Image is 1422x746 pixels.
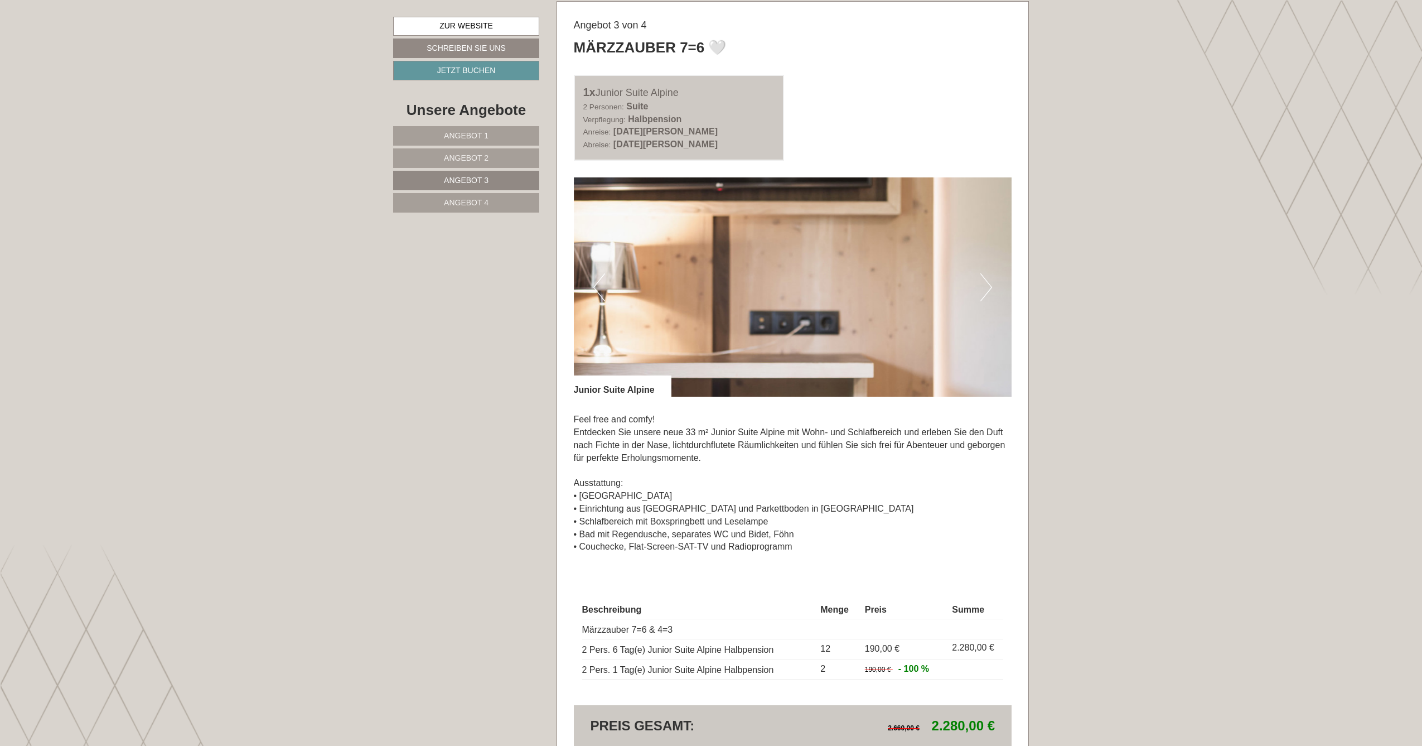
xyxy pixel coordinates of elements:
[583,141,611,149] small: Abreise:
[947,639,1003,660] td: 2.280,00 €
[865,644,899,653] span: 190,00 €
[947,601,1003,619] th: Summe
[582,659,816,679] td: 2 Pers. 1 Tag(e) Junior Suite Alpine Halbpension
[393,61,539,80] a: Jetzt buchen
[574,20,647,31] span: Angebot 3 von 4
[574,177,1012,397] img: image
[393,38,539,58] a: Schreiben Sie uns
[582,639,816,660] td: 2 Pers. 6 Tag(e) Junior Suite Alpine Halbpension
[574,413,1012,554] p: Feel free and comfy! Entdecken Sie unsere neue 33 m² Junior Suite Alpine mit Wohn- und Schlafbere...
[444,198,488,207] span: Angebot 4
[444,176,488,185] span: Angebot 3
[582,716,793,735] div: Preis gesamt:
[816,639,860,660] td: 12
[860,601,947,619] th: Preis
[816,601,860,619] th: Menge
[628,114,681,124] b: Halbpension
[980,273,992,301] button: Next
[613,139,718,149] b: [DATE][PERSON_NAME]
[583,128,611,136] small: Anreise:
[583,84,775,100] div: Junior Suite Alpine
[593,273,605,301] button: Previous
[583,115,626,124] small: Verpflegung:
[613,127,718,136] b: [DATE][PERSON_NAME]
[583,86,596,98] b: 1x
[393,100,539,121] div: Unsere Angebote
[582,619,816,639] td: Märzzauber 7=6 & 4=3
[444,153,488,162] span: Angebot 2
[393,17,539,36] a: Zur Website
[816,659,860,679] td: 2
[574,376,671,397] div: Junior Suite Alpine
[888,724,920,732] span: 2.660,00 €
[626,102,648,111] b: Suite
[444,131,488,140] span: Angebot 1
[574,37,727,58] div: Märzzauber 7=6 🤍
[583,103,624,111] small: 2 Personen:
[865,666,891,673] span: 190,00 €
[582,601,816,619] th: Beschreibung
[932,718,995,733] span: 2.280,00 €
[898,664,929,673] span: - 100 %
